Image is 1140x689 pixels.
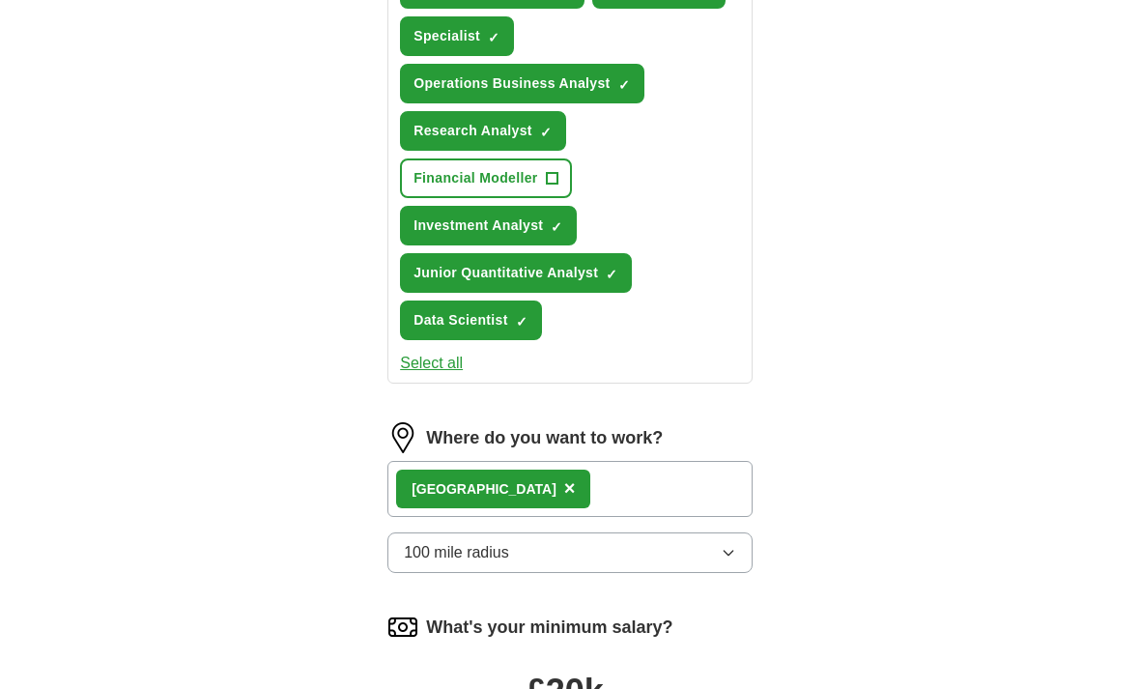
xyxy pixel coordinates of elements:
[564,477,576,499] span: ×
[412,479,556,500] div: [GEOGRAPHIC_DATA]
[413,168,537,188] span: Financial Modeller
[606,267,617,282] span: ✓
[413,26,480,46] span: Specialist
[516,314,527,330] span: ✓
[387,532,753,573] button: 100 mile radius
[404,541,509,564] span: 100 mile radius
[400,301,542,340] button: Data Scientist✓
[400,352,463,375] button: Select all
[618,77,630,93] span: ✓
[400,158,571,198] button: Financial Modeller
[564,474,576,503] button: ×
[400,111,566,151] button: Research Analyst✓
[387,612,418,643] img: salary.png
[387,422,418,453] img: location.png
[413,73,610,94] span: Operations Business Analyst
[413,121,532,141] span: Research Analyst
[400,253,632,293] button: Junior Quantitative Analyst✓
[400,16,514,56] button: Specialist✓
[400,64,643,103] button: Operations Business Analyst✓
[540,125,552,140] span: ✓
[426,425,663,451] label: Where do you want to work?
[488,30,499,45] span: ✓
[413,215,543,236] span: Investment Analyst
[413,310,508,330] span: Data Scientist
[413,263,598,283] span: Junior Quantitative Analyst
[400,206,577,245] button: Investment Analyst✓
[551,219,562,235] span: ✓
[426,615,672,641] label: What's your minimum salary?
